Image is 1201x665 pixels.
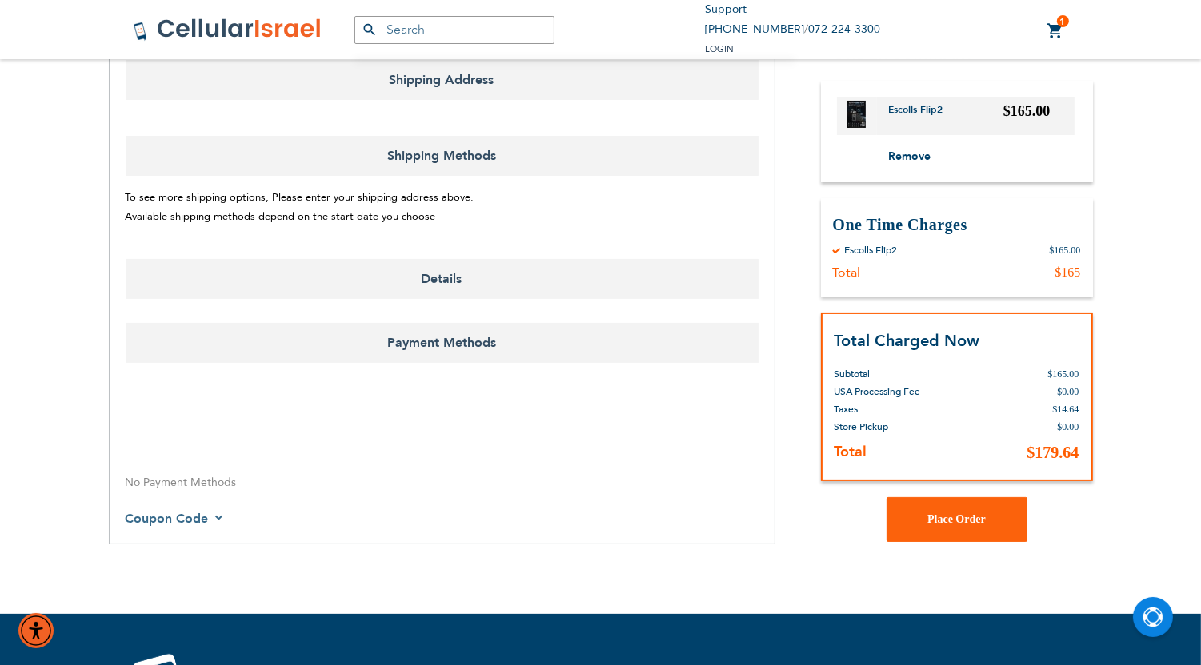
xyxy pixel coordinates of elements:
div: $165.00 [1050,244,1081,257]
div: Accessibility Menu [18,613,54,648]
a: [PHONE_NUMBER] [705,22,804,37]
div: Total [833,265,861,281]
span: Payment Methods [126,323,759,363]
span: Shipping Address [126,60,759,100]
span: 1 [1060,15,1066,28]
span: Coupon Code [126,510,209,528]
span: $165.00 [1003,103,1051,119]
div: No Payment Methods [126,473,759,493]
span: To see more shipping options, Please enter your shipping address above. Available shipping method... [126,190,474,225]
strong: Total [835,442,867,462]
a: Support [705,2,747,17]
span: Store Pickup [835,420,889,433]
span: Remove [889,149,931,164]
span: Place Order [927,513,986,525]
li: / [705,20,880,40]
span: $0.00 [1058,386,1079,397]
div: Escolls Flip2 [845,244,898,257]
span: Login [705,43,734,55]
th: Subtotal [835,353,959,383]
button: Place Order [887,497,1027,542]
span: $14.64 [1053,404,1079,415]
a: 1 [1047,22,1065,41]
img: Cellular Israel [133,18,322,42]
span: $165.00 [1048,368,1079,380]
span: $179.64 [1027,444,1079,461]
span: Details [126,259,759,299]
img: Escolls Flip2 [847,101,867,128]
strong: Total Charged Now [835,330,980,352]
iframe: reCAPTCHA [126,399,369,461]
h3: One Time Charges [833,214,1081,236]
span: USA Processing Fee [835,385,921,398]
th: Taxes [835,400,959,418]
a: 072-224-3300 [808,22,880,37]
div: $165 [1055,265,1081,281]
span: Shipping Methods [126,136,759,176]
span: $0.00 [1058,421,1079,432]
input: Search [354,16,554,44]
a: Escolls Flip2 [889,103,955,129]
